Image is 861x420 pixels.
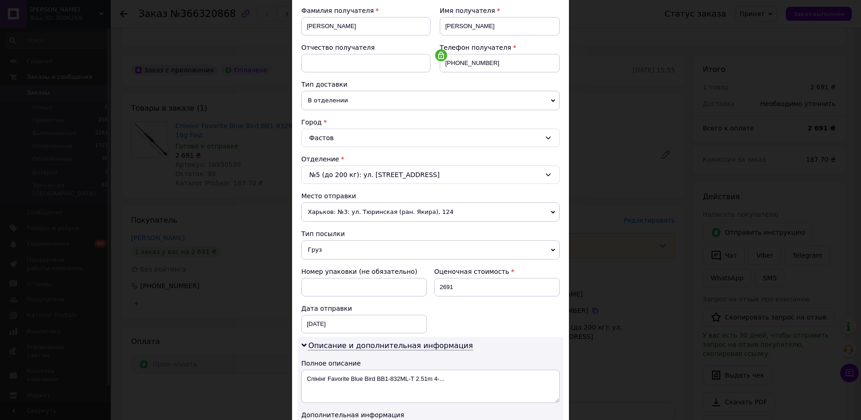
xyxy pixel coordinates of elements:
[301,370,560,403] textarea: Спінінг Favorite Blue Bird BB1-832ML-T 2.51m 4-...
[301,118,560,127] div: Город
[301,267,427,276] div: Номер упаковки (не обязательно)
[434,267,560,276] div: Оценочная стоимость
[301,304,427,313] div: Дата отправки
[440,44,511,51] span: Телефон получателя
[301,240,560,260] span: Груз
[301,192,356,200] span: Место отправки
[301,410,560,420] div: Дополнительная информация
[301,91,560,110] span: В отделении
[301,230,345,237] span: Тип посылки
[301,154,560,164] div: Отделение
[301,359,560,368] div: Полное описание
[301,81,347,88] span: Тип доставки
[301,44,375,51] span: Отчество получателя
[440,7,495,14] span: Имя получателя
[301,202,560,222] span: Харьков: №3: ул. Тюринская (ран. Якира), 124
[308,341,473,350] span: Описание и дополнительная информация
[301,129,560,147] div: Фастов
[301,166,560,184] div: №5 (до 200 кг): ул. [STREET_ADDRESS]
[440,54,560,72] input: +380
[301,7,374,14] span: Фамилия получателя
